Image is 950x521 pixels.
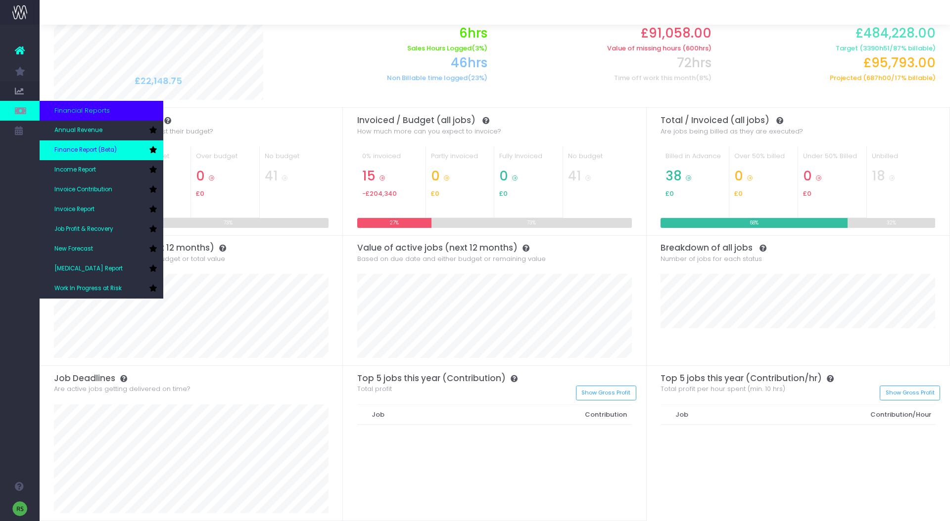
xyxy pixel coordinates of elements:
div: Over 50% billed [734,151,793,169]
h3: Value of all new jobs (last 12 months) [54,243,329,253]
div: No budget [568,151,627,169]
h6: Projected ( / % billable) [726,74,936,82]
span: (23%) [468,74,487,82]
th: Job [670,404,735,425]
button: Show Gross Profit [576,386,636,401]
a: Work In Progress at Risk [40,279,163,299]
a: Invoice Contribution [40,180,163,200]
a: Invoice Report [40,200,163,219]
div: Under 50% Billed [803,151,861,169]
div: Unbilled [872,151,931,169]
span: 0 [196,169,205,184]
span: £0 [803,190,811,198]
button: Show Gross Profit [880,386,940,401]
a: Income Report [40,160,163,180]
span: 18 [872,169,885,184]
th: Contribution [447,404,632,425]
span: Income Report [54,166,96,174]
span: 41 [568,169,581,184]
span: Annual Revenue [54,126,102,135]
span: Based on due date and either budget or remaining value [357,254,546,264]
h6: Time off work this month [502,74,712,82]
span: £0 [196,190,204,198]
a: Job Profit & Recovery [40,219,163,239]
div: 73% [431,218,632,228]
span: (3%) [472,44,487,52]
span: -£204,340 [362,190,397,198]
span: 3390h51 [863,44,890,52]
span: 17 [895,74,901,82]
span: 687h00 [866,74,891,82]
span: £0 [665,190,674,198]
img: images/default_profile_image.png [12,501,27,516]
span: 0 [803,169,812,184]
span: 41 [265,169,278,184]
h2: 72hrs [502,55,712,71]
h2: 6hrs [278,26,487,41]
div: 68% [661,218,847,228]
span: 15 [362,169,376,184]
div: 27% [357,218,431,228]
h2: 46hrs [278,55,487,71]
span: How much more can you expect to invoice? [357,127,501,136]
h2: £484,228.00 [726,26,936,41]
h6: Target ( / % billable) [726,44,936,52]
span: 0 [499,169,508,184]
span: New Forecast [54,245,93,254]
span: Invoiced / Budget (all jobs) [357,115,475,125]
span: 0 [431,169,440,184]
span: £0 [431,190,439,198]
div: 73% [128,218,328,228]
span: (8%) [696,74,712,82]
span: Job Profit & Recovery [54,225,113,234]
span: £0 [499,190,508,198]
div: Over budget [196,151,254,169]
div: Fully Invoiced [499,151,558,169]
h6: Non Billable time logged [278,74,487,82]
h3: Top 5 jobs this year (Contribution/hr) [661,373,936,383]
span: Total profit per hour spent (min. 10 hrs) [661,384,785,394]
span: Breakdown of all jobs [661,243,753,253]
span: Number of jobs for each status [661,254,762,264]
span: Invoice Report [54,205,95,214]
a: Finance Report (Beta) [40,140,163,160]
h6: Value of missing hours (600hrs) [502,44,712,52]
span: Financial Reports [54,106,110,116]
a: Annual Revenue [40,121,163,140]
a: New Forecast [40,239,163,259]
span: Are active jobs getting delivered on time? [54,384,190,394]
span: Work In Progress at Risk [54,284,122,293]
th: Job [367,404,447,425]
div: Billed in Advance [665,151,724,169]
span: 87 [893,44,901,52]
div: 0% invoiced [362,151,421,169]
h2: £95,793.00 [726,55,936,71]
h3: Job Deadlines [54,373,329,383]
div: 32% [848,218,936,228]
span: Are jobs being billed as they are executed? [661,127,803,136]
span: 0 [734,169,743,184]
span: Total profit [357,384,392,394]
h2: £91,058.00 [502,26,712,41]
span: 38 [665,169,682,184]
span: £0 [734,190,743,198]
span: [MEDICAL_DATA] Report [54,264,123,273]
div: No budget [265,151,324,169]
h6: Sales Hours Logged [278,44,487,52]
a: [MEDICAL_DATA] Report [40,259,163,279]
h3: Value of active jobs (next 12 months) [357,243,632,253]
div: Partly invoiced [431,151,489,169]
th: Contribution/Hour [735,404,936,425]
h3: Top 5 jobs this year (Contribution) [357,373,632,383]
span: Finance Report (Beta) [54,146,117,155]
span: Invoice Contribution [54,185,112,194]
span: Total / Invoiced (all jobs) [661,115,769,125]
